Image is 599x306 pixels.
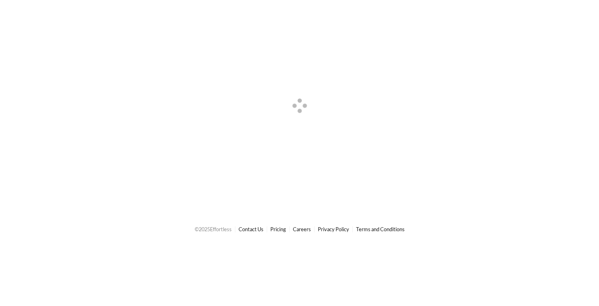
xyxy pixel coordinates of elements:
[195,226,232,232] span: © 2025 Effortless
[270,226,286,232] a: Pricing
[356,226,405,232] a: Terms and Conditions
[318,226,349,232] a: Privacy Policy
[239,226,263,232] a: Contact Us
[293,226,311,232] a: Careers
